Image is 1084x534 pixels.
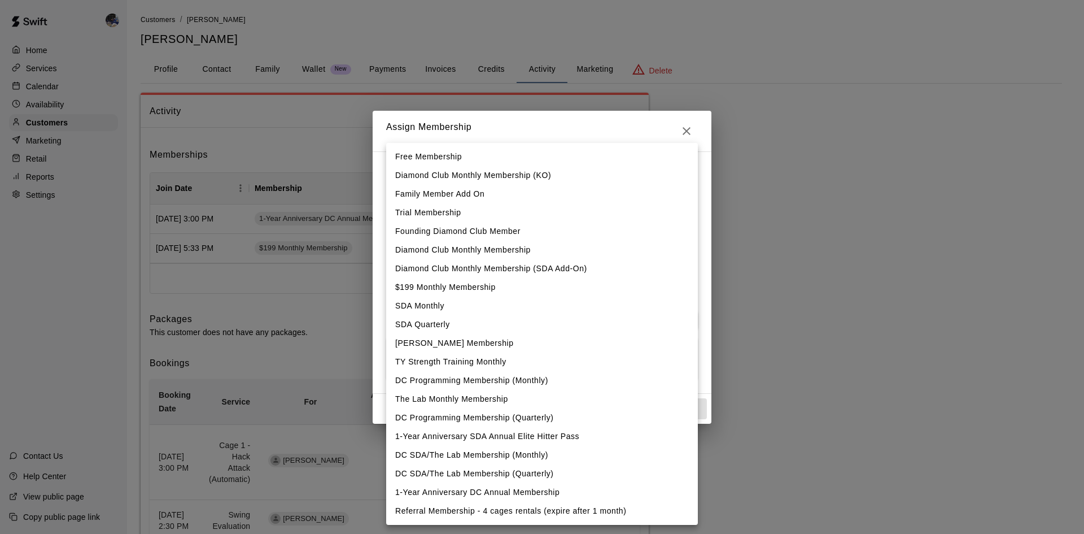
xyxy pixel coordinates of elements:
[386,334,698,353] li: [PERSON_NAME] Membership
[386,222,698,241] li: Founding Diamond Club Member
[386,502,698,520] li: Referral Membership - 4 cages rentals (expire after 1 month)
[386,185,698,203] li: Family Member Add On
[386,483,698,502] li: 1-Year Anniversary DC Annual Membership
[386,464,698,483] li: DC SDA/The Lab Membership (Quarterly)
[386,203,698,222] li: Trial Membership
[386,147,698,166] li: Free Membership
[386,297,698,315] li: SDA Monthly
[386,259,698,278] li: Diamond Club Monthly Membership (SDA Add-On)
[386,390,698,409] li: The Lab Monthly Membership
[386,278,698,297] li: $199 Monthly Membership
[386,409,698,427] li: DC Programming Membership (Quarterly)
[386,371,698,390] li: DC Programming Membership (Monthly)
[386,446,698,464] li: DC SDA/The Lab Membership (Monthly)
[386,315,698,334] li: SDA Quarterly
[386,427,698,446] li: 1-Year Anniversary SDA Annual Elite Hitter Pass
[386,166,698,185] li: Diamond Club Monthly Membership (KO)
[386,353,698,371] li: TY Strength Training Monthly
[386,241,698,259] li: Diamond Club Monthly Membership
